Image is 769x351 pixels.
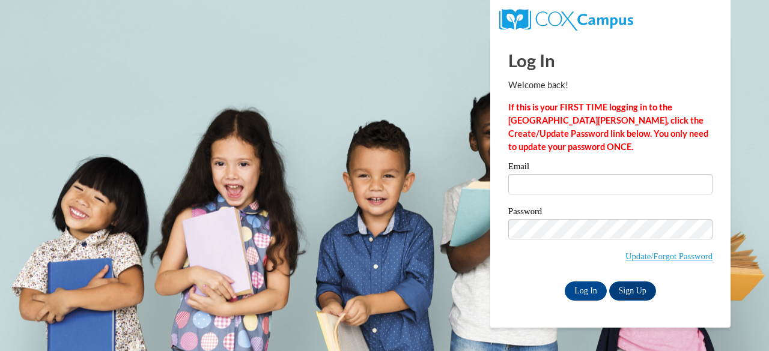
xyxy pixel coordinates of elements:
[625,251,713,261] a: Update/Forgot Password
[508,48,713,73] h1: Log In
[499,9,633,31] img: COX Campus
[508,162,713,174] label: Email
[508,102,708,152] strong: If this is your FIRST TIME logging in to the [GEOGRAPHIC_DATA][PERSON_NAME], click the Create/Upd...
[565,281,607,301] input: Log In
[508,207,713,219] label: Password
[508,79,713,92] p: Welcome back!
[499,14,633,24] a: COX Campus
[609,281,656,301] a: Sign Up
